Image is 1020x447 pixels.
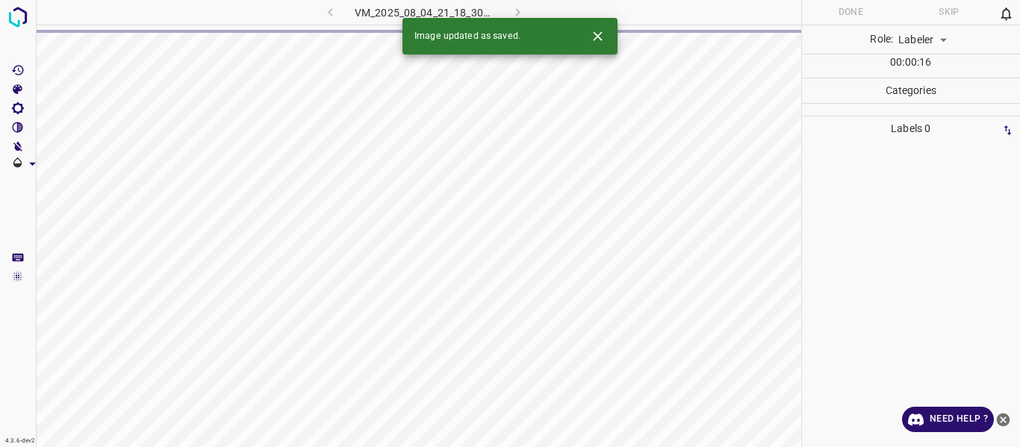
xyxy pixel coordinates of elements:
[414,30,520,43] span: Image updated as saved.
[890,54,902,70] p: 00
[584,22,612,50] button: Close
[905,54,917,70] p: 00
[4,4,31,31] img: logo
[355,4,494,25] h6: VM_2025_08_04_21_18_30_893_01.gif
[898,29,951,51] div: Labeler
[919,54,931,70] p: 16
[994,407,1013,432] button: close-help
[902,407,994,432] a: Need Help ?
[890,54,931,78] div: : :
[1,435,39,447] div: 4.3.6-dev2
[806,116,1016,141] p: Labels 0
